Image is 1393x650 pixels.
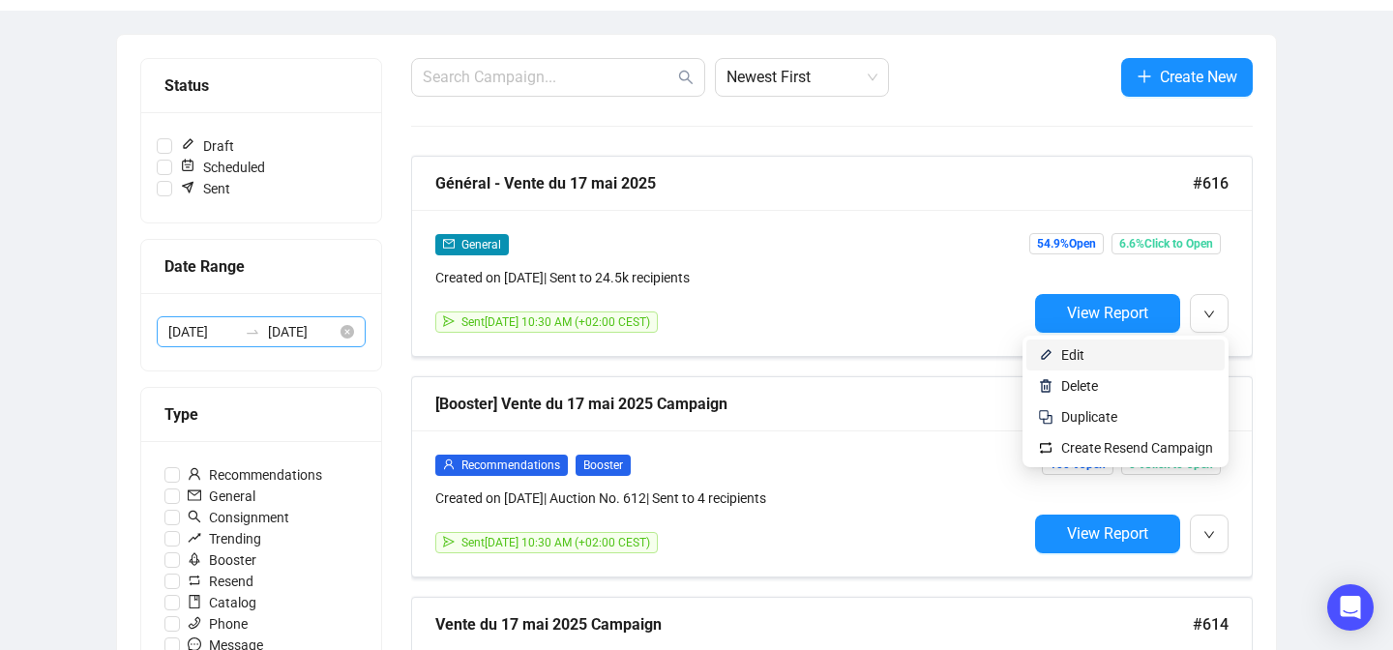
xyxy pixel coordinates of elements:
[435,612,1193,636] div: Vente du 17 mai 2025 Campaign
[435,392,1193,416] div: [Booster] Vente du 17 mai 2025 Campaign
[341,325,354,339] span: close-circle
[1029,233,1104,254] span: 54.9% Open
[1038,440,1053,456] img: retweet.svg
[1327,584,1374,631] div: Open Intercom Messenger
[461,315,650,329] span: Sent [DATE] 10:30 AM (+02:00 CEST)
[180,528,269,549] span: Trending
[1203,309,1215,320] span: down
[1203,529,1215,541] span: down
[188,531,201,545] span: rise
[1193,171,1229,195] span: #616
[435,487,1027,509] div: Created on [DATE] | Auction No. 612 | Sent to 4 recipients
[188,467,201,481] span: user
[164,254,358,279] div: Date Range
[188,595,201,608] span: book
[1137,69,1152,84] span: plus
[1038,378,1053,394] img: svg+xml;base64,PHN2ZyB4bWxucz0iaHR0cDovL3d3dy53My5vcmcvMjAwMC9zdmciIHhtbG5zOnhsaW5rPSJodHRwOi8vd3...
[172,178,238,199] span: Sent
[443,536,455,547] span: send
[435,171,1193,195] div: Général - Vente du 17 mai 2025
[411,376,1253,577] a: [Booster] Vente du 17 mai 2025 Campaign#615userRecommendationsBoosterCreated on [DATE]| Auction N...
[678,70,694,85] span: search
[188,510,201,523] span: search
[245,324,260,340] span: swap-right
[245,324,260,340] span: to
[180,486,263,507] span: General
[1121,58,1253,97] button: Create New
[164,402,358,427] div: Type
[411,156,1253,357] a: Général - Vente du 17 mai 2025#616mailGeneralCreated on [DATE]| Sent to 24.5k recipientssendSent[...
[443,315,455,327] span: send
[168,321,237,342] input: Start date
[1160,65,1237,89] span: Create New
[1067,304,1148,322] span: View Report
[443,458,455,470] span: user
[1067,524,1148,543] span: View Report
[576,455,631,476] span: Booster
[188,552,201,566] span: rocket
[188,574,201,587] span: retweet
[172,157,273,178] span: Scheduled
[1035,294,1180,333] button: View Report
[1111,233,1221,254] span: 6.6% Click to Open
[1061,378,1098,394] span: Delete
[726,59,877,96] span: Newest First
[1061,347,1084,363] span: Edit
[164,74,358,98] div: Status
[180,571,261,592] span: Resend
[1038,347,1053,363] img: svg+xml;base64,PHN2ZyB4bWxucz0iaHR0cDovL3d3dy53My5vcmcvMjAwMC9zdmciIHhtbG5zOnhsaW5rPSJodHRwOi8vd3...
[1035,515,1180,553] button: View Report
[1061,409,1117,425] span: Duplicate
[172,135,242,157] span: Draft
[461,536,650,549] span: Sent [DATE] 10:30 AM (+02:00 CEST)
[180,549,264,571] span: Booster
[180,613,255,635] span: Phone
[435,267,1027,288] div: Created on [DATE] | Sent to 24.5k recipients
[180,592,264,613] span: Catalog
[461,458,560,472] span: Recommendations
[268,321,337,342] input: End date
[423,66,674,89] input: Search Campaign...
[180,464,330,486] span: Recommendations
[1061,440,1213,456] span: Create Resend Campaign
[461,238,501,251] span: General
[1193,612,1229,636] span: #614
[180,507,297,528] span: Consignment
[443,238,455,250] span: mail
[188,488,201,502] span: mail
[1038,409,1053,425] img: svg+xml;base64,PHN2ZyB4bWxucz0iaHR0cDovL3d3dy53My5vcmcvMjAwMC9zdmciIHdpZHRoPSIyNCIgaGVpZ2h0PSIyNC...
[188,616,201,630] span: phone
